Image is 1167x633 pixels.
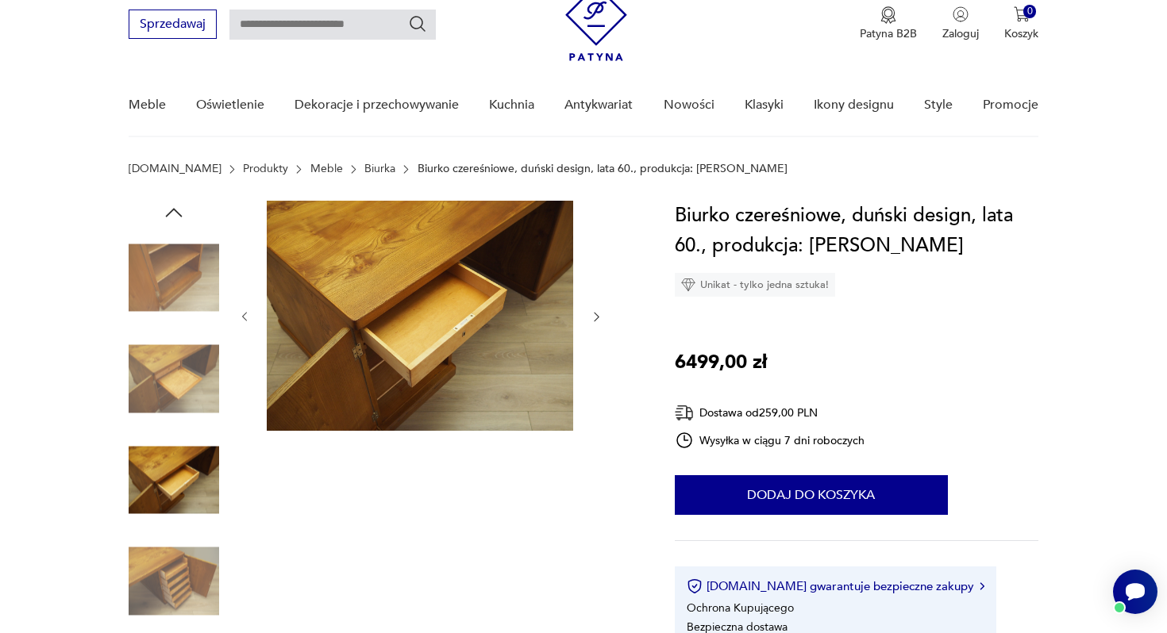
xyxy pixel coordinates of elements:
p: Biurko czereśniowe, duński design, lata 60., produkcja: [PERSON_NAME] [418,163,788,175]
a: Klasyki [745,75,784,136]
a: Dekoracje i przechowywanie [295,75,459,136]
button: Sprzedawaj [129,10,217,39]
a: Kuchnia [489,75,534,136]
a: Meble [310,163,343,175]
h1: Biurko czereśniowe, duński design, lata 60., produkcja: [PERSON_NAME] [675,201,1039,261]
a: Oświetlenie [196,75,264,136]
div: 0 [1023,5,1037,18]
a: Antykwariat [564,75,633,136]
img: Zdjęcie produktu Biurko czereśniowe, duński design, lata 60., produkcja: Dania [129,334,219,424]
button: [DOMAIN_NAME] gwarantuje bezpieczne zakupy [687,578,984,594]
a: Ikona medaluPatyna B2B [860,6,917,41]
button: Patyna B2B [860,6,917,41]
p: Patyna B2B [860,26,917,41]
img: Ikona certyfikatu [687,578,703,594]
p: Zaloguj [942,26,979,41]
button: 0Koszyk [1004,6,1038,41]
a: [DOMAIN_NAME] [129,163,221,175]
img: Ikona medalu [880,6,896,24]
button: Zaloguj [942,6,979,41]
img: Ikona diamentu [681,278,695,292]
div: Dostawa od 259,00 PLN [675,403,865,423]
a: Promocje [983,75,1038,136]
img: Zdjęcie produktu Biurko czereśniowe, duński design, lata 60., produkcja: Dania [267,201,573,431]
div: Wysyłka w ciągu 7 dni roboczych [675,431,865,450]
a: Produkty [243,163,288,175]
img: Zdjęcie produktu Biurko czereśniowe, duński design, lata 60., produkcja: Dania [129,435,219,525]
img: Ikona strzałki w prawo [980,582,984,590]
img: Ikonka użytkownika [953,6,969,22]
img: Zdjęcie produktu Biurko czereśniowe, duński design, lata 60., produkcja: Dania [129,232,219,323]
a: Biurka [364,163,395,175]
a: Style [924,75,953,136]
img: Ikona koszyka [1014,6,1030,22]
li: Ochrona Kupującego [687,600,794,616]
a: Sprzedawaj [129,20,217,31]
p: 6499,00 zł [675,347,767,378]
img: Zdjęcie produktu Biurko czereśniowe, duński design, lata 60., produkcja: Dania [129,536,219,627]
p: Koszyk [1004,26,1038,41]
iframe: Smartsupp widget button [1113,570,1157,614]
img: Ikona dostawy [675,403,694,423]
a: Ikony designu [814,75,894,136]
button: Dodaj do koszyka [675,475,948,515]
a: Nowości [664,75,714,136]
button: Szukaj [408,14,427,33]
a: Meble [129,75,166,136]
div: Unikat - tylko jedna sztuka! [675,273,835,297]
